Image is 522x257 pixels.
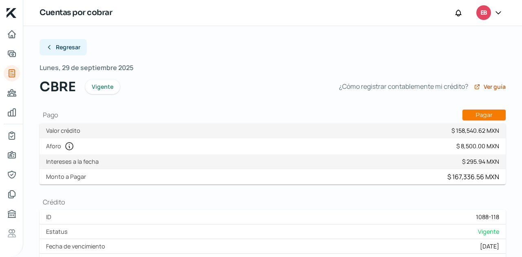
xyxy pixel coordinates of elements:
[40,39,87,55] button: Regresar
[40,62,133,74] span: Lunes, 29 de septiembre 2025
[4,85,20,101] a: Pago a proveedores
[462,110,506,120] button: Pagar
[46,228,71,235] label: Estatus
[4,104,20,121] a: Mis finanzas
[456,142,499,150] div: $ 8,500.00 MXN
[451,127,499,134] div: $ 158,540.62 MXN
[447,172,499,181] div: $ 167,336.56 MXN
[40,7,112,19] h1: Cuentas por cobrar
[474,83,506,90] a: Ver guía
[40,198,506,206] h1: Crédito
[46,173,89,180] label: Monto a Pagar
[4,186,20,202] a: Documentos
[480,242,499,250] div: [DATE]
[484,84,506,90] span: Ver guía
[40,110,506,120] h1: Pago
[40,77,75,97] span: CBRE
[462,158,499,165] div: $ 295.94 MXN
[46,127,84,134] label: Valor crédito
[4,127,20,144] a: Mi contrato
[56,44,80,50] span: Regresar
[92,84,113,90] span: Vigente
[4,147,20,163] a: Información general
[4,225,20,242] a: Referencias
[46,141,77,151] label: Aforo
[339,81,468,92] span: ¿Cómo registrar contablemente mi crédito?
[46,242,108,250] label: Fecha de vencimiento
[4,206,20,222] a: Buró de crédito
[476,213,499,221] div: 1088-118
[4,65,20,81] a: Tus créditos
[46,158,102,165] label: Intereses a la fecha
[4,26,20,42] a: Inicio
[46,213,55,221] label: ID
[4,167,20,183] a: Representantes
[480,8,487,18] span: EB
[4,46,20,62] a: Adelantar facturas
[478,228,499,235] span: Vigente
